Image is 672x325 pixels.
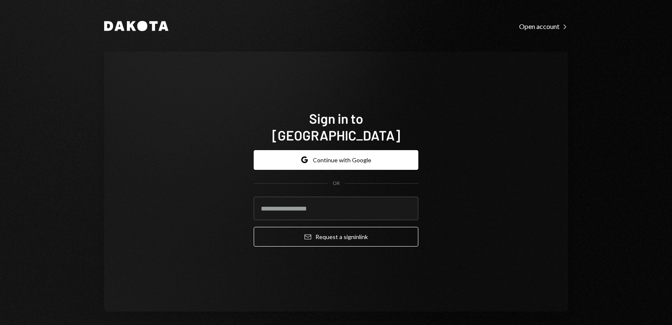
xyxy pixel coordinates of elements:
button: Request a signinlink [254,227,418,247]
button: Continue with Google [254,150,418,170]
div: Open account [519,22,568,31]
a: Open account [519,21,568,31]
h1: Sign in to [GEOGRAPHIC_DATA] [254,110,418,143]
div: OR [333,180,340,187]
